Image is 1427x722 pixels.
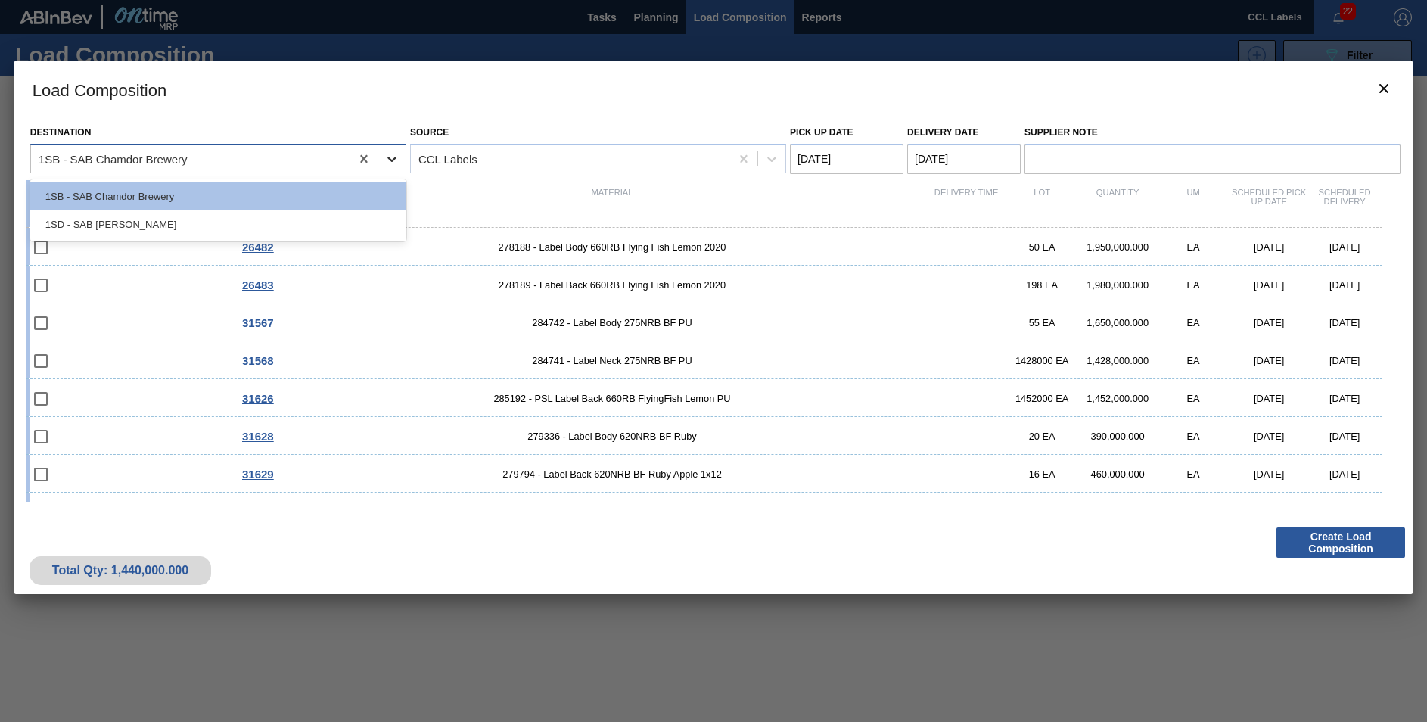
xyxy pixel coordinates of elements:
div: 1,950,000.000 [1080,241,1155,253]
div: Material [296,188,928,219]
div: 20 EA [1004,431,1080,442]
label: Destination [30,127,91,138]
div: EA [1155,468,1231,480]
input: mm/dd/yyyy [907,144,1021,174]
div: Go to Order [220,392,296,405]
span: 31629 [242,468,274,481]
div: Go to Order [220,279,296,291]
div: Lot [1004,188,1080,219]
div: UM [1155,188,1231,219]
div: [DATE] [1307,317,1382,328]
div: [DATE] [1231,279,1307,291]
div: 1,452,000.000 [1080,393,1155,404]
div: 390,000.000 [1080,431,1155,442]
div: [DATE] [1307,355,1382,366]
span: 284741 - Label Neck 275NRB BF PU [296,355,928,366]
h3: Load Composition [14,61,1413,118]
div: 1,650,000.000 [1080,317,1155,328]
div: Go to Order [220,468,296,481]
div: CCL Labels [418,152,477,165]
div: 50 EA [1004,241,1080,253]
div: Total Qty: 1,440,000.000 [41,564,200,577]
div: Scheduled Pick up Date [1231,188,1307,219]
div: [DATE] [1231,355,1307,366]
div: [DATE] [1307,393,1382,404]
div: [DATE] [1231,468,1307,480]
input: mm/dd/yyyy [790,144,903,174]
label: Delivery Date [907,127,978,138]
div: Go to Order [220,354,296,367]
div: EA [1155,241,1231,253]
label: Pick up Date [790,127,853,138]
div: Delivery Time [928,188,1004,219]
div: 16 EA [1004,468,1080,480]
div: [DATE] [1231,241,1307,253]
span: 279794 - Label Back 620NRB BF Ruby Apple 1x12 [296,468,928,480]
span: 26482 [242,241,274,254]
div: Quantity [1080,188,1155,219]
span: 278189 - Label Back 660RB Flying Fish Lemon 2020 [296,279,928,291]
div: Scheduled Delivery [1307,188,1382,219]
div: Go to Order [220,430,296,443]
div: 1SB - SAB Chamdor Brewery [39,152,188,165]
label: Source [410,127,449,138]
span: 31567 [242,316,274,329]
div: [DATE] [1307,279,1382,291]
div: 55 EA [1004,317,1080,328]
div: 1428000 EA [1004,355,1080,366]
span: 31626 [242,392,274,405]
span: 26483 [242,279,274,291]
span: 31628 [242,430,274,443]
button: Create Load Composition [1276,527,1405,558]
div: EA [1155,355,1231,366]
span: 278188 - Label Body 660RB Flying Fish Lemon 2020 [296,241,928,253]
div: Go to Order [220,316,296,329]
div: 1SB - SAB Chamdor Brewery [30,182,406,210]
div: Go to Order [220,241,296,254]
span: 279336 - Label Body 620NRB BF Ruby [296,431,928,442]
div: EA [1155,393,1231,404]
div: 1,980,000.000 [1080,279,1155,291]
div: [DATE] [1231,431,1307,442]
label: Supplier Note [1024,122,1401,144]
div: [DATE] [1231,393,1307,404]
span: 31568 [242,354,274,367]
div: 1452000 EA [1004,393,1080,404]
div: EA [1155,431,1231,442]
span: 284742 - Label Body 275NRB BF PU [296,317,928,328]
div: 1SD - SAB [PERSON_NAME] [30,210,406,238]
div: [DATE] [1307,468,1382,480]
div: 198 EA [1004,279,1080,291]
div: 460,000.000 [1080,468,1155,480]
div: [DATE] [1307,431,1382,442]
span: 285192 - PSL Label Back 660RB FlyingFish Lemon PU [296,393,928,404]
div: 1,428,000.000 [1080,355,1155,366]
div: EA [1155,317,1231,328]
div: [DATE] [1307,241,1382,253]
div: [DATE] [1231,317,1307,328]
div: EA [1155,279,1231,291]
